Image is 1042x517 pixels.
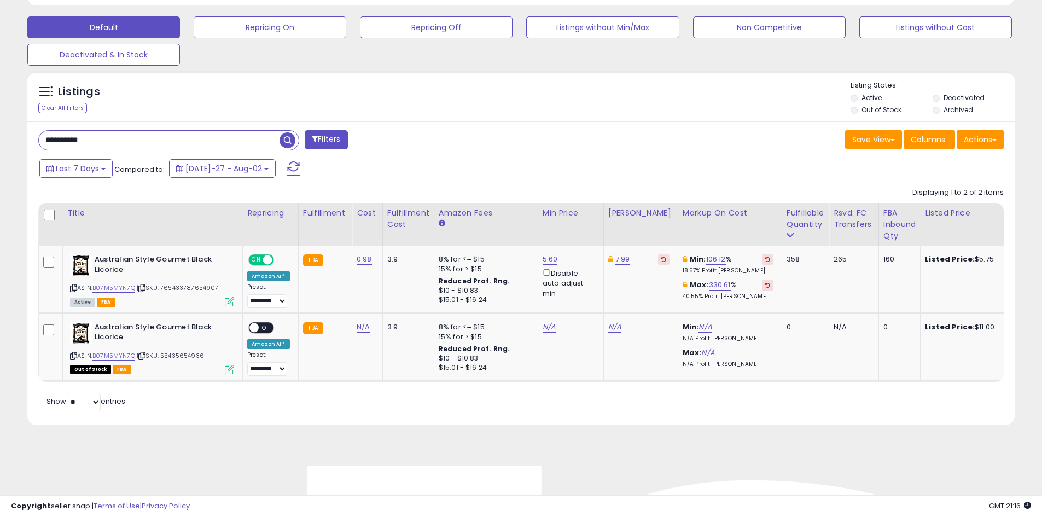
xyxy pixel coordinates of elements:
[58,84,100,100] h5: Listings
[439,207,533,219] div: Amazon Fees
[957,130,1004,149] button: Actions
[526,16,679,38] button: Listings without Min/Max
[439,264,529,274] div: 15% for > $15
[851,80,1015,91] p: Listing States:
[46,396,125,406] span: Show: entries
[706,254,726,265] a: 106.12
[678,203,782,246] th: The percentage added to the cost of goods (COGS) that forms the calculator for Min & Max prices.
[683,280,773,300] div: %
[67,207,238,219] div: Title
[92,283,135,293] a: B07M5MYN7Q
[27,16,180,38] button: Default
[439,295,529,305] div: $15.01 - $16.24
[861,105,901,114] label: Out of Stock
[439,332,529,342] div: 15% for > $15
[845,130,902,149] button: Save View
[357,254,372,265] a: 0.98
[439,363,529,373] div: $15.01 - $16.24
[247,283,290,308] div: Preset:
[683,207,777,219] div: Markup on Cost
[904,130,955,149] button: Columns
[95,254,228,277] b: Australian Style Gourmet Black Licorice
[357,322,370,333] a: N/A
[925,207,1020,219] div: Listed Price
[360,16,513,38] button: Repricing Off
[247,351,290,376] div: Preset:
[247,271,290,281] div: Amazon AI *
[701,347,714,358] a: N/A
[439,322,529,332] div: 8% for <= $15
[683,267,773,275] p: 18.57% Profit [PERSON_NAME]
[911,134,945,145] span: Columns
[439,354,529,363] div: $10 - $10.83
[70,365,111,374] span: All listings that are currently out of stock and unavailable for purchase on Amazon
[787,322,820,332] div: 0
[834,207,874,230] div: Rsvd. FC Transfers
[787,254,820,264] div: 358
[92,351,135,361] a: B07M5MYN7Q
[690,254,706,264] b: Min:
[608,207,673,219] div: [PERSON_NAME]
[247,207,294,219] div: Repricing
[683,347,702,358] b: Max:
[70,322,234,373] div: ASIN:
[70,298,95,307] span: All listings currently available for purchase on Amazon
[709,280,731,291] a: 330.61
[925,254,975,264] b: Listed Price:
[925,322,975,332] b: Listed Price:
[883,322,912,332] div: 0
[39,159,113,178] button: Last 7 Days
[38,103,87,113] div: Clear All Filters
[543,267,595,299] div: Disable auto adjust min
[387,322,426,332] div: 3.9
[683,361,773,368] p: N/A Profit [PERSON_NAME]
[305,130,347,149] button: Filters
[912,188,1004,198] div: Displaying 1 to 2 of 2 items
[698,322,712,333] a: N/A
[683,322,699,332] b: Min:
[387,207,429,230] div: Fulfillment Cost
[944,105,973,114] label: Archived
[683,254,773,275] div: %
[137,351,204,360] span: | SKU: 55435654936
[169,159,276,178] button: [DATE]-27 - Aug-02
[883,207,916,242] div: FBA inbound Qty
[925,254,1016,264] div: $5.75
[690,280,709,290] b: Max:
[439,254,529,264] div: 8% for <= $15
[113,365,131,374] span: FBA
[70,322,92,344] img: 51mWI99K6kL._SL40_.jpg
[683,293,773,300] p: 40.55% Profit [PERSON_NAME]
[543,254,558,265] a: 5.60
[543,322,556,333] a: N/A
[114,164,165,175] span: Compared to:
[439,344,510,353] b: Reduced Prof. Rng.
[439,219,445,229] small: Amazon Fees.
[272,255,290,265] span: OFF
[194,16,346,38] button: Repricing On
[357,207,378,219] div: Cost
[693,16,846,38] button: Non Competitive
[834,322,870,332] div: N/A
[185,163,262,174] span: [DATE]-27 - Aug-02
[137,283,219,292] span: | SKU: 765433787654907
[303,322,323,334] small: FBA
[683,335,773,342] p: N/A Profit [PERSON_NAME]
[247,339,290,349] div: Amazon AI *
[303,207,347,219] div: Fulfillment
[834,254,870,264] div: 265
[95,322,228,345] b: Australian Style Gourmet Black Licorice
[249,255,263,265] span: ON
[97,298,115,307] span: FBA
[70,254,92,276] img: 51mWI99K6kL._SL40_.jpg
[543,207,599,219] div: Min Price
[859,16,1012,38] button: Listings without Cost
[787,207,824,230] div: Fulfillable Quantity
[70,254,234,305] div: ASIN:
[387,254,426,264] div: 3.9
[615,254,630,265] a: 7.99
[27,44,180,66] button: Deactivated & In Stock
[861,93,882,102] label: Active
[439,286,529,295] div: $10 - $10.83
[56,163,99,174] span: Last 7 Days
